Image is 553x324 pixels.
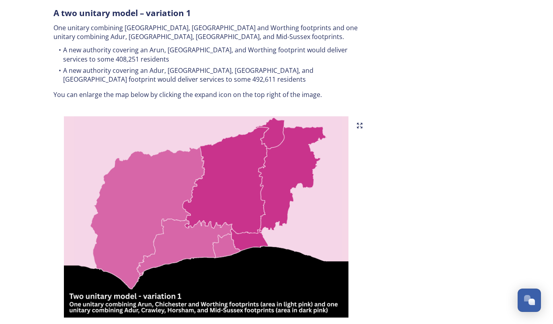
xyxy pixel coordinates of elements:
strong: A two unitary model – variation 1 [53,7,191,19]
button: Open Chat [518,289,541,312]
li: A new authority covering an Adur, [GEOGRAPHIC_DATA], [GEOGRAPHIC_DATA], and [GEOGRAPHIC_DATA] foo... [53,66,359,84]
p: One unitary combining [GEOGRAPHIC_DATA], [GEOGRAPHIC_DATA] and Worthing footprints and one unitar... [53,23,359,41]
p: You can enlarge the map below by clicking the expand icon on the top right of the image. [53,90,359,99]
li: A new authority covering an Arun, [GEOGRAPHIC_DATA], and Worthing footprint would deliver service... [53,45,359,64]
